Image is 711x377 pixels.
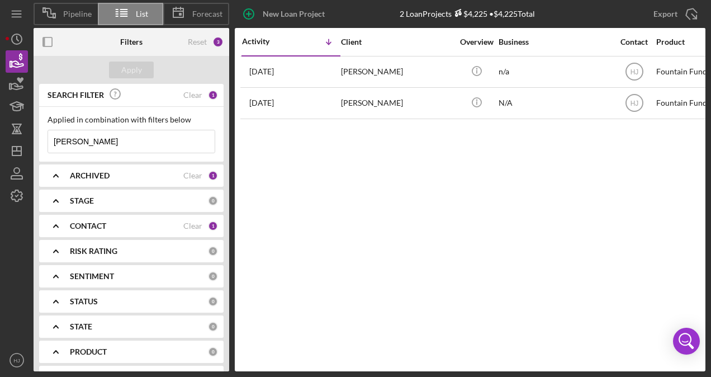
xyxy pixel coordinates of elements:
[70,222,106,230] b: CONTACT
[208,322,218,332] div: 0
[499,88,610,118] div: N/A
[208,196,218,206] div: 0
[70,322,92,331] b: STATE
[63,10,92,18] span: Pipeline
[208,271,218,281] div: 0
[208,90,218,100] div: 1
[499,37,610,46] div: Business
[48,91,104,100] b: SEARCH FILTER
[235,3,336,25] button: New Loan Project
[13,357,20,364] text: HJ
[452,9,487,18] div: $4,225
[456,37,497,46] div: Overview
[136,10,148,18] span: List
[673,328,700,355] div: Open Intercom Messenger
[70,247,117,256] b: RISK RATING
[208,347,218,357] div: 0
[109,62,154,78] button: Apply
[192,10,222,18] span: Forecast
[499,57,610,87] div: n/a
[183,222,202,230] div: Clear
[613,37,655,46] div: Contact
[70,297,98,306] b: STATUS
[120,37,143,46] b: Filters
[188,37,207,46] div: Reset
[70,171,110,180] b: ARCHIVED
[642,3,705,25] button: Export
[249,98,274,107] time: 2025-04-30 17:47
[212,36,224,48] div: 3
[400,9,535,18] div: 2 Loan Projects • $4,225 Total
[70,196,94,205] b: STAGE
[242,37,291,46] div: Activity
[70,347,107,356] b: PRODUCT
[341,37,453,46] div: Client
[121,62,142,78] div: Apply
[341,88,453,118] div: [PERSON_NAME]
[183,91,202,100] div: Clear
[6,349,28,371] button: HJ
[341,57,453,87] div: [PERSON_NAME]
[208,171,218,181] div: 1
[263,3,325,25] div: New Loan Project
[208,296,218,307] div: 0
[630,100,638,107] text: HJ
[653,3,677,25] div: Export
[70,272,114,281] b: SENTIMENT
[208,246,218,256] div: 0
[183,171,202,180] div: Clear
[48,115,215,124] div: Applied in combination with filters below
[208,221,218,231] div: 1
[630,68,638,76] text: HJ
[249,67,274,76] time: 2025-07-15 00:43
